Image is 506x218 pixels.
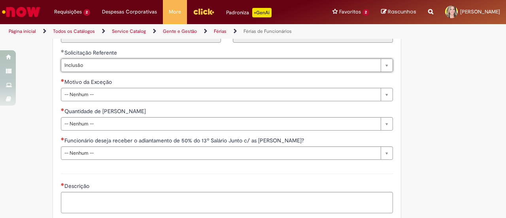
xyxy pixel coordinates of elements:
[226,8,272,17] div: Padroniza
[102,8,157,16] span: Despesas Corporativas
[54,8,82,16] span: Requisições
[64,108,147,115] span: Quantidade de [PERSON_NAME]
[64,118,377,130] span: -- Nenhum --
[112,28,146,34] a: Service Catalog
[64,78,113,85] span: Motivo da Exceção
[53,28,95,34] a: Todos os Catálogos
[381,8,416,16] a: Rascunhos
[163,28,197,34] a: Gente e Gestão
[83,9,90,16] span: 2
[363,9,369,16] span: 2
[214,28,227,34] a: Férias
[64,49,119,56] span: Solicitação Referente
[169,8,181,16] span: More
[64,88,377,101] span: -- Nenhum --
[61,79,64,82] span: Necessários
[61,183,64,186] span: Necessários
[388,8,416,15] span: Rascunhos
[193,6,214,17] img: click_logo_yellow_360x200.png
[61,137,64,140] span: Necessários
[339,8,361,16] span: Favoritos
[252,8,272,17] p: +GenAi
[1,4,42,20] img: ServiceNow
[6,24,331,39] ul: Trilhas de página
[460,8,500,15] span: [PERSON_NAME]
[61,49,64,53] span: Obrigatório Preenchido
[64,59,377,72] span: Inclusão
[244,28,292,34] a: Férias de Funcionários
[64,137,306,144] span: Funcionário deseja receber o adiantamento de 50% do 13º Salário Junto c/ as [PERSON_NAME]?
[64,147,377,159] span: -- Nenhum --
[9,28,36,34] a: Página inicial
[61,108,64,111] span: Necessários
[64,182,91,190] span: Descrição
[61,192,393,213] textarea: Descrição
